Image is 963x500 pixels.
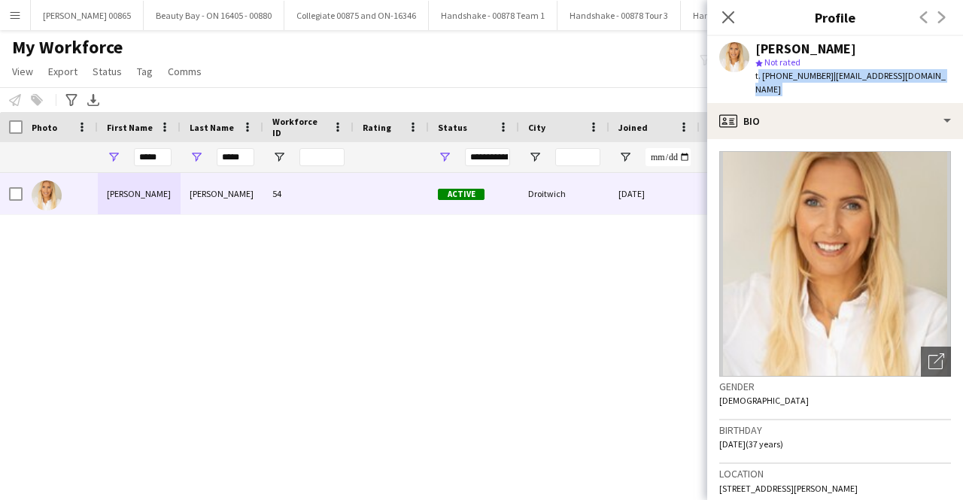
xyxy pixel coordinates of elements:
[190,150,203,164] button: Open Filter Menu
[681,1,810,30] button: Handshake - 00878 Team 2
[84,91,102,109] app-action-btn: Export XLSX
[134,148,172,166] input: First Name Filter Input
[519,173,609,214] div: Droitwich
[609,173,700,214] div: [DATE]
[62,91,81,109] app-action-btn: Advanced filters
[646,148,691,166] input: Joined Filter Input
[272,116,327,138] span: Workforce ID
[719,151,951,377] img: Crew avatar or photo
[299,148,345,166] input: Workforce ID Filter Input
[162,62,208,81] a: Comms
[31,1,144,30] button: [PERSON_NAME] 00865
[528,122,545,133] span: City
[438,189,485,200] span: Active
[755,42,856,56] div: [PERSON_NAME]
[755,70,946,95] span: | [EMAIL_ADDRESS][DOMAIN_NAME]
[618,122,648,133] span: Joined
[557,1,681,30] button: Handshake - 00878 Tour 3
[98,173,181,214] div: [PERSON_NAME]
[107,122,153,133] span: First Name
[284,1,429,30] button: Collegiate 00875 and ON-16346
[438,122,467,133] span: Status
[6,62,39,81] a: View
[719,380,951,393] h3: Gender
[48,65,77,78] span: Export
[363,122,391,133] span: Rating
[137,65,153,78] span: Tag
[32,122,57,133] span: Photo
[144,1,284,30] button: Beauty Bay - ON 16405 - 00880
[217,148,254,166] input: Last Name Filter Input
[12,36,123,59] span: My Workforce
[719,467,951,480] h3: Location
[707,8,963,27] h3: Profile
[107,150,120,164] button: Open Filter Menu
[42,62,84,81] a: Export
[93,65,122,78] span: Status
[438,150,451,164] button: Open Filter Menu
[263,173,354,214] div: 54
[764,56,800,68] span: Not rated
[555,148,600,166] input: City Filter Input
[181,173,263,214] div: [PERSON_NAME]
[921,347,951,377] div: Open photos pop-in
[32,180,62,211] img: Jenny Scott
[87,62,128,81] a: Status
[618,150,632,164] button: Open Filter Menu
[429,1,557,30] button: Handshake - 00878 Team 1
[707,103,963,139] div: Bio
[719,483,858,494] span: [STREET_ADDRESS][PERSON_NAME]
[272,150,286,164] button: Open Filter Menu
[190,122,234,133] span: Last Name
[719,438,783,450] span: [DATE] (37 years)
[12,65,33,78] span: View
[700,173,790,214] div: 1 day
[528,150,542,164] button: Open Filter Menu
[719,395,809,406] span: [DEMOGRAPHIC_DATA]
[755,70,834,81] span: t. [PHONE_NUMBER]
[168,65,202,78] span: Comms
[131,62,159,81] a: Tag
[719,423,951,437] h3: Birthday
